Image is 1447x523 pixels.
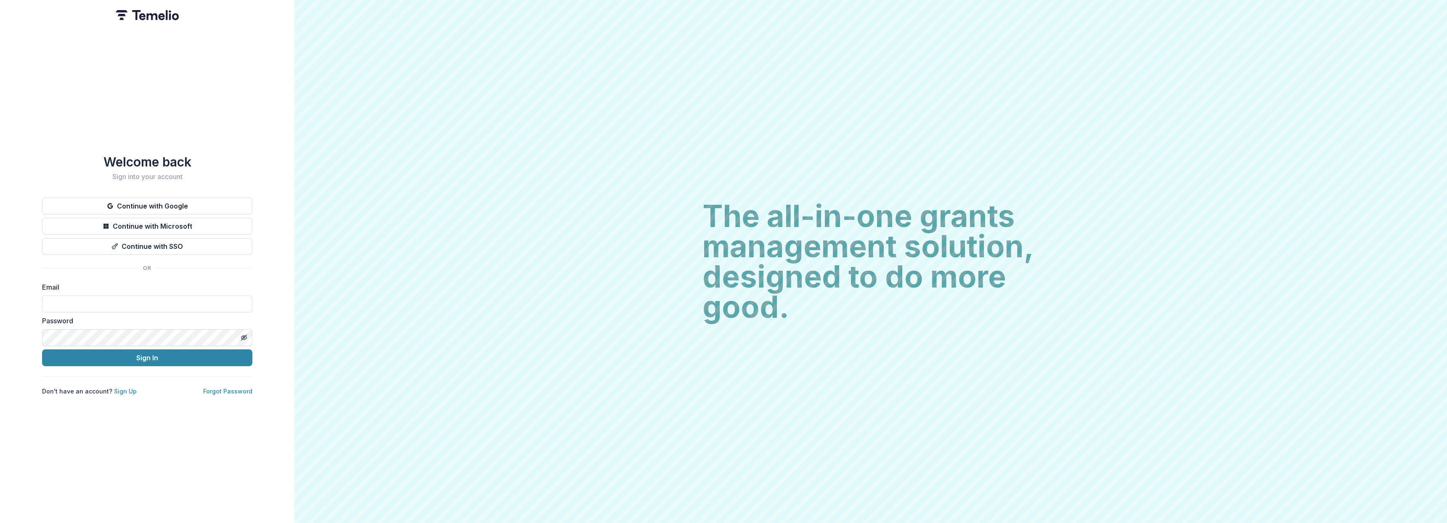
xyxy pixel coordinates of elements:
[116,10,179,20] img: Temelio
[42,154,252,169] h1: Welcome back
[42,198,252,214] button: Continue with Google
[42,238,252,255] button: Continue with SSO
[42,173,252,181] h2: Sign into your account
[114,388,137,395] a: Sign Up
[42,316,247,326] label: Password
[42,349,252,366] button: Sign In
[237,331,251,344] button: Toggle password visibility
[42,387,137,396] p: Don't have an account?
[203,388,252,395] a: Forgot Password
[42,282,247,292] label: Email
[42,218,252,235] button: Continue with Microsoft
